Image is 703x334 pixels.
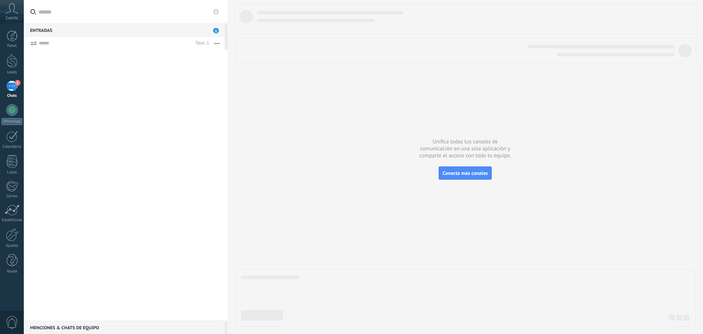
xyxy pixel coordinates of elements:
div: Total: 1 [193,40,209,47]
div: Correo [1,194,23,199]
span: Cuenta [6,16,18,21]
span: 1 [15,80,21,86]
span: Conecta más canales [443,170,488,176]
div: Ajustes [1,243,23,248]
span: 1 [213,28,219,33]
div: Panel [1,44,23,48]
div: Estadísticas [1,218,23,223]
div: Calendario [1,144,23,149]
div: Ayuda [1,269,23,274]
div: WhatsApp [1,118,22,125]
button: Conecta más canales [439,166,492,180]
div: Entradas [24,23,225,37]
div: Leads [1,70,23,75]
div: Chats [1,93,23,98]
div: Menciones & Chats de equipo [24,321,225,334]
div: Listas [1,170,23,175]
